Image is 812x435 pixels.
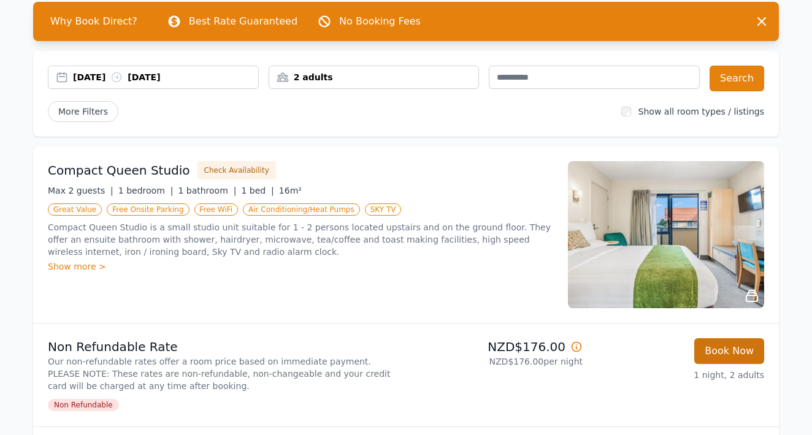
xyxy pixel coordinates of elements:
span: Air Conditioning/Heat Pumps [243,203,360,216]
div: [DATE] [DATE] [73,71,258,83]
span: Max 2 guests | [48,186,113,195]
p: Non Refundable Rate [48,338,401,355]
h3: Compact Queen Studio [48,162,190,179]
button: Search [710,66,764,91]
p: 1 night, 2 adults [592,369,764,381]
span: 1 bathroom | [178,186,236,195]
span: Non Refundable [48,399,119,411]
span: Why Book Direct? [40,9,147,34]
p: NZD$176.00 per night [411,355,583,368]
button: Check Availability [197,161,276,180]
span: Free WiFi [194,203,239,216]
p: No Booking Fees [339,14,421,29]
span: Free Onsite Parking [107,203,189,216]
span: 16m² [279,186,302,195]
span: Great Value [48,203,102,216]
label: Show all room types / listings [638,107,764,116]
div: Show more > [48,260,553,273]
span: More Filters [48,101,118,122]
p: NZD$176.00 [411,338,583,355]
p: Best Rate Guaranteed [189,14,297,29]
button: Book Now [694,338,764,364]
span: SKY TV [365,203,402,216]
div: 2 adults [269,71,479,83]
span: 1 bed | [241,186,274,195]
p: Our non-refundable rates offer a room price based on immediate payment. PLEASE NOTE: These rates ... [48,355,401,392]
span: 1 bedroom | [118,186,174,195]
p: Compact Queen Studio is a small studio unit suitable for 1 - 2 persons located upstairs and on th... [48,221,553,258]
